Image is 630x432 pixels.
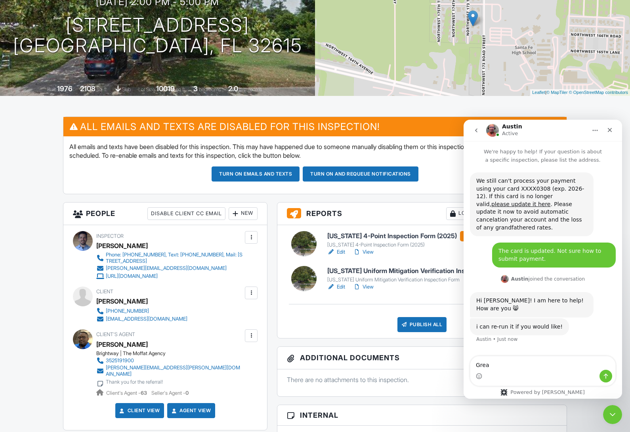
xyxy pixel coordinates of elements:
a: Edit [327,283,345,291]
div: [US_STATE] Uniform Mitigation Verification Inspection Form [327,277,521,283]
a: Client View [118,407,160,415]
a: View [353,283,374,291]
span: sq. ft. [97,86,108,92]
div: [US_STATE] 4-Point Inspection Form (2025) [327,242,474,248]
h3: People [63,203,267,225]
iframe: Intercom live chat [603,405,622,424]
a: Phone: [PHONE_NUMBER], Text: [PHONE_NUMBER], Mail: [STREET_ADDRESS] [96,252,243,264]
span: slab [122,86,131,92]
a: Leaflet [532,90,545,95]
div: [PHONE_NUMBER] [106,308,149,314]
a: View [353,248,374,256]
iframe: Intercom live chat [464,120,622,399]
div: New [229,207,258,220]
h3: All emails and texts are disabled for this inspection! [63,117,567,136]
strong: 63 [141,390,147,396]
div: [PERSON_NAME] [96,240,148,252]
span: Inspector [96,233,124,239]
div: 10019 [156,84,175,93]
span: Seller's Agent - [151,390,189,396]
a: [US_STATE] Uniform Mitigation Verification Inspection Form [US_STATE] Uniform Mitigation Verifica... [327,266,521,283]
span: sq.ft. [176,86,186,92]
span: bedrooms [199,86,221,92]
span: Client [96,289,113,294]
h6: [US_STATE] Uniform Mitigation Verification Inspection Form [327,266,521,276]
div: Locked [446,207,484,220]
div: [PERSON_NAME][EMAIL_ADDRESS][DOMAIN_NAME] [106,265,227,271]
a: [PERSON_NAME][EMAIL_ADDRESS][DOMAIN_NAME] [96,264,243,272]
a: [URL][DOMAIN_NAME] [96,272,243,280]
div: Disable Client CC Email [147,207,225,220]
div: [URL][DOMAIN_NAME] [106,273,158,279]
span: Built [47,86,56,92]
a: Edit [327,248,345,256]
div: 2.0 [228,84,238,93]
div: Phone: [PHONE_NUMBER], Text: [PHONE_NUMBER], Mail: [STREET_ADDRESS] [106,252,243,264]
div: 1976 [57,84,73,93]
span: bathrooms [239,86,262,92]
h3: Internal [277,405,567,426]
div: [PERSON_NAME][EMAIL_ADDRESS][PERSON_NAME][DOMAIN_NAME] [106,365,243,377]
div: Publish All [397,317,447,332]
a: © MapTiler [546,90,568,95]
a: [PERSON_NAME][EMAIL_ADDRESS][PERSON_NAME][DOMAIN_NAME] [96,365,243,377]
a: © OpenStreetMap contributors [569,90,628,95]
button: Turn on emails and texts [212,166,300,182]
a: Agent View [170,407,211,415]
div: [EMAIL_ADDRESS][DOMAIN_NAME] [106,316,187,322]
div: Brightway | The Moffat Agency [96,350,249,357]
h6: [US_STATE] 4-Point Inspection Form (2025) [327,231,474,241]
a: [PERSON_NAME] [96,338,148,350]
a: [PHONE_NUMBER] [96,307,187,315]
a: 3525191900 [96,357,243,365]
span: Lot Size [138,86,155,92]
div: Thank you for the referral! [106,379,163,385]
p: All emails and texts have been disabled for this inspection. This may have happened due to someon... [69,142,561,160]
div: 2108 [80,84,95,93]
button: Turn on and Requeue Notifications [303,166,418,182]
strong: 0 [185,390,189,396]
h3: Reports [277,203,567,225]
a: [EMAIL_ADDRESS][DOMAIN_NAME] [96,315,187,323]
a: [US_STATE] 4-Point Inspection Form (2025) [US_STATE] 4-Point Inspection Form (2025) [327,231,474,248]
div: | [530,89,630,96]
span: Client's Agent [96,331,135,337]
p: There are no attachments to this inspection. [287,375,557,384]
div: [PERSON_NAME] [96,295,148,307]
div: 3 [193,84,198,93]
span: Client's Agent - [106,390,148,396]
h1: [STREET_ADDRESS] [GEOGRAPHIC_DATA], FL 32615 [13,15,302,57]
h3: Additional Documents [277,347,567,369]
div: 3525191900 [106,357,134,364]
